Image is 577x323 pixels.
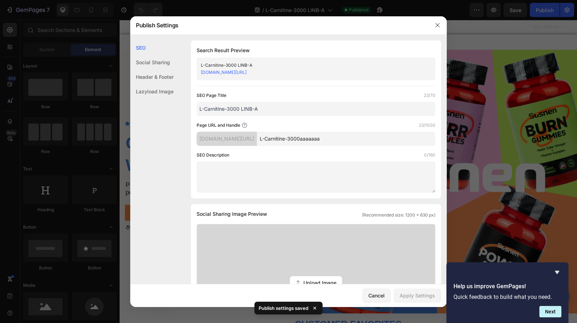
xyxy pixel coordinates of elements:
h1: Search Result Preview [197,46,435,55]
label: Page URL and Handle [197,122,240,129]
div: SEO [130,40,174,55]
span: empower [38,136,126,154]
div: Help us improve GemPages! [454,268,561,317]
p: 2000+ 5-Star Reviews [38,101,83,107]
button: Apply Settings [394,289,441,303]
button: Next question [539,306,561,317]
img: gempages_585522871288202075-0a839d3d-64d1-4298-9d05-86024d11d8b9.jpg [194,30,457,294]
span: Social Sharing Image Preview [197,210,267,218]
p: ⏱ Don’t miss it? Sale ends [DATE] [6,205,188,211]
label: SEO Description [197,152,229,159]
button: Cancel [362,289,391,303]
span: We [6,136,33,154]
div: Apply Settings [400,292,435,299]
span: Potent, natural, and absolutely essential supplements for peak performance. [6,161,182,176]
a: [DOMAIN_NAME][URL] [201,70,247,75]
div: Lazyload Image [130,84,174,99]
label: 23/1000 [419,122,435,129]
p: FREE Shipping On All U.S. Orders Over $150 [6,19,451,25]
div: Publish Settings [130,16,428,34]
h2: Help us improve GemPages! [454,282,561,291]
div: Social Sharing [130,55,174,70]
div: Header & Footer [130,70,174,84]
span: Challenges arise [6,114,176,132]
button: Hide survey [553,268,561,277]
label: SEO Page Title [197,92,226,99]
label: 23/70 [424,92,435,99]
span: (Recommended size: 1200 x 630 px) [362,212,435,218]
div: Grab The Deal [73,189,120,197]
strong: CUSTOMER FAVORITES [175,299,282,310]
div: Cancel [368,292,385,299]
p: Quick feedback to build what you need. [454,294,561,300]
span: ✨ [126,136,147,154]
p: Publish settings saved [259,305,308,312]
span: Upload Image [303,279,336,286]
input: Handle [257,132,435,146]
div: [DOMAIN_NAME][URL] [197,132,257,146]
input: Title [197,102,435,116]
div: L-Carnitine-3000 LINB-A [201,62,419,69]
button: Grab The Deal [5,185,188,201]
label: 0/160 [424,152,435,159]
